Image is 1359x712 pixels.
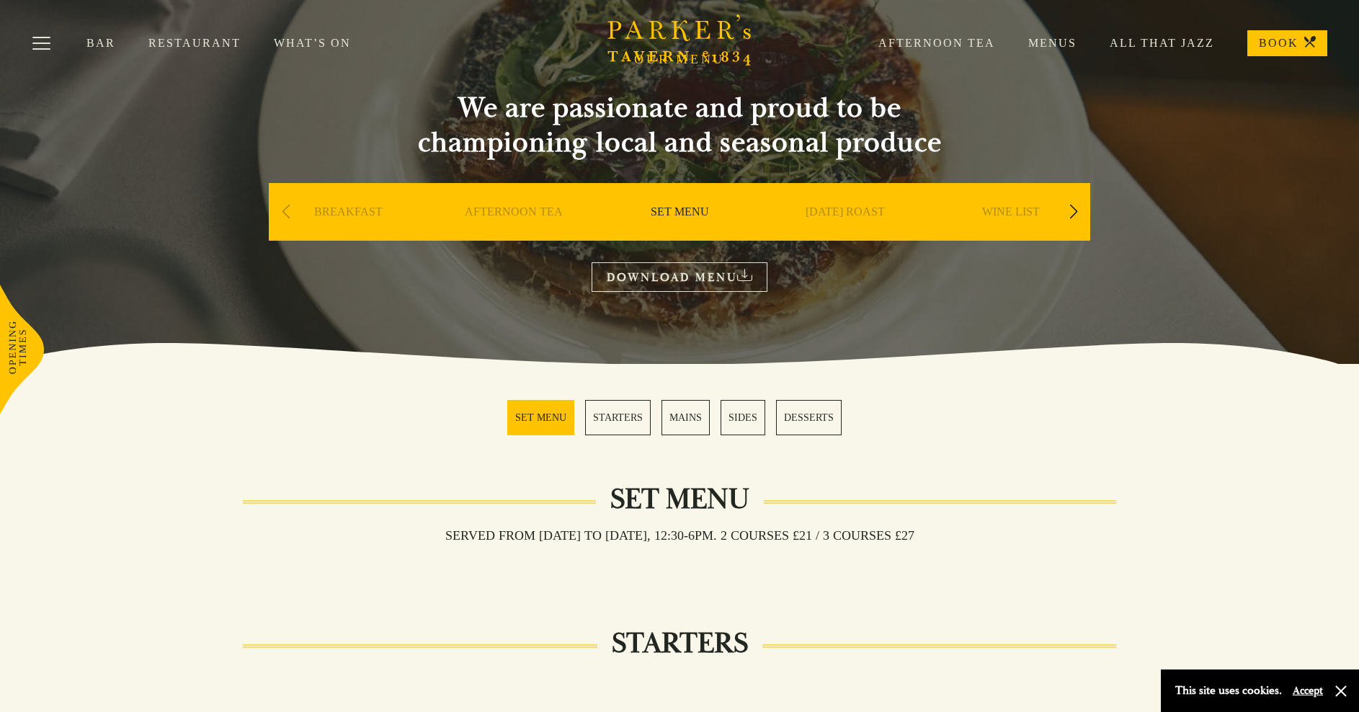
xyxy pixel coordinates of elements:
[314,205,383,262] a: BREAKFAST
[1293,684,1323,698] button: Accept
[276,196,295,228] div: Previous slide
[806,205,885,262] a: [DATE] ROAST
[1175,680,1282,701] p: This site uses cookies.
[597,626,762,661] h2: STARTERS
[982,205,1040,262] a: WINE LIST
[465,205,563,262] a: AFTERNOON TEA
[600,183,759,284] div: 3 / 9
[1064,196,1083,228] div: Next slide
[776,400,842,435] a: 5 / 5
[596,482,764,517] h2: Set Menu
[721,400,765,435] a: 4 / 5
[391,91,968,160] h2: We are passionate and proud to be championing local and seasonal produce
[431,528,929,543] h3: Served from [DATE] to [DATE], 12:30-6pm. 2 COURSES £21 / 3 COURSES £27
[766,183,924,284] div: 4 / 9
[435,183,593,284] div: 2 / 9
[592,262,767,292] a: DOWNLOAD MENU
[661,400,710,435] a: 3 / 5
[269,183,427,284] div: 1 / 9
[507,400,574,435] a: 1 / 5
[1334,684,1348,698] button: Close and accept
[585,400,651,435] a: 2 / 5
[932,183,1090,284] div: 5 / 9
[651,205,709,262] a: SET MENU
